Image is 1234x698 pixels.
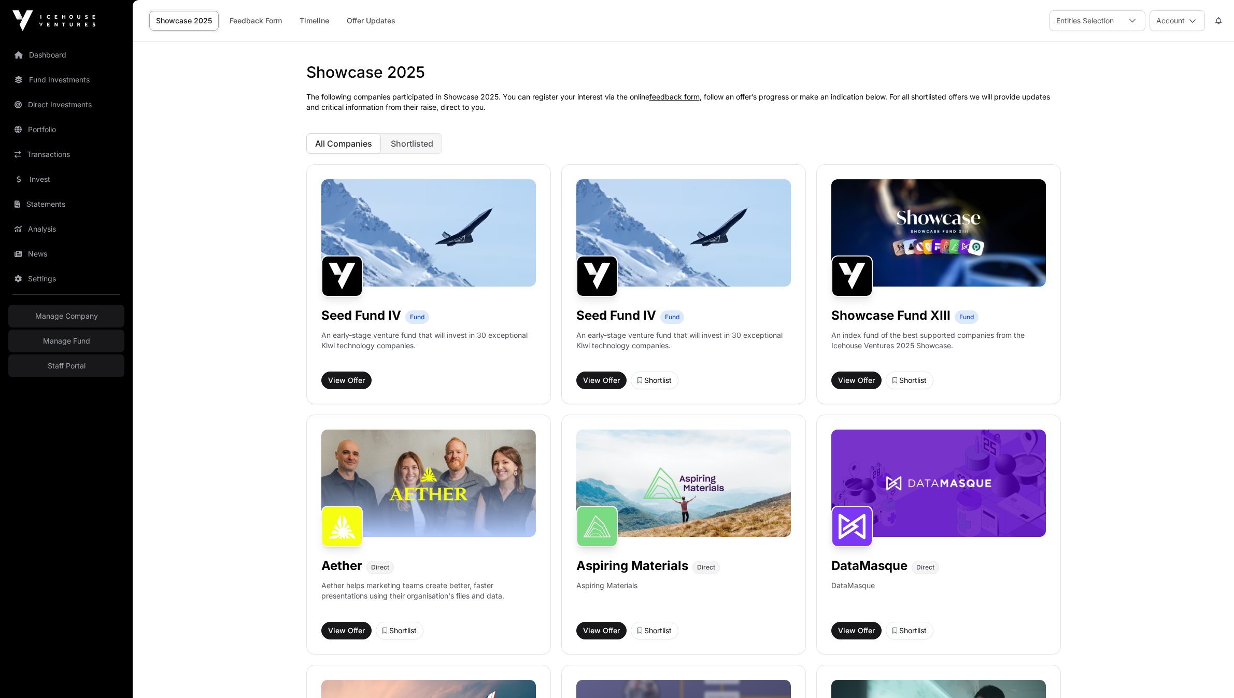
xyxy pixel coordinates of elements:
img: Showcase-Fund-Banner-1.jpg [831,179,1046,287]
a: Dashboard [8,44,124,66]
img: Seed Fund IV [321,255,363,297]
div: Entities Selection [1050,11,1120,31]
img: Aspiring Materials [576,506,618,547]
button: All Companies [306,133,381,154]
a: Analysis [8,218,124,240]
a: News [8,243,124,265]
a: Timeline [293,11,336,31]
span: View Offer [838,625,875,636]
button: Shortlist [631,372,678,389]
a: Showcase 2025 [149,11,219,31]
button: Shortlist [376,622,423,639]
button: Shortlisted [382,133,442,154]
img: Seed Fund IV [576,255,618,297]
button: View Offer [831,372,882,389]
span: All Companies [315,138,372,149]
h1: Seed Fund IV [321,307,401,324]
span: Direct [697,563,715,572]
span: View Offer [328,375,365,386]
span: Fund [410,313,424,321]
span: Fund [959,313,974,321]
div: Shortlist [382,625,417,636]
a: Manage Fund [8,330,124,352]
span: Direct [916,563,934,572]
img: Aether-Banner.jpg [321,430,536,537]
img: Aspiring-Banner.jpg [576,430,791,537]
a: Invest [8,168,124,191]
p: DataMasque [831,580,875,614]
h1: DataMasque [831,558,907,574]
p: An index fund of the best supported companies from the Icehouse Ventures 2025 Showcase. [831,330,1046,351]
span: View Offer [583,375,620,386]
span: Fund [665,313,679,321]
p: An early-stage venture fund that will invest in 30 exceptional Kiwi technology companies. [321,330,536,351]
span: View Offer [838,375,875,386]
a: Offer Updates [340,11,402,31]
button: Account [1150,10,1205,31]
a: Direct Investments [8,93,124,116]
h1: Aspiring Materials [576,558,688,574]
p: The following companies participated in Showcase 2025. You can register your interest via the onl... [306,92,1061,112]
span: View Offer [583,625,620,636]
span: View Offer [328,625,365,636]
a: Statements [8,193,124,216]
p: An early-stage venture fund that will invest in 30 exceptional Kiwi technology companies. [576,330,791,351]
span: Direct [371,563,389,572]
a: feedback form [649,92,700,101]
span: Shortlisted [391,138,433,149]
div: Shortlist [892,375,927,386]
img: DataMasque-Banner.jpg [831,430,1046,537]
button: Shortlist [886,622,933,639]
div: Shortlist [637,375,672,386]
button: View Offer [321,372,372,389]
img: image-1600x800-%2810%29.jpg [321,179,536,287]
a: Portfolio [8,118,124,141]
a: Staff Portal [8,354,124,377]
div: Shortlist [637,625,672,636]
h1: Seed Fund IV [576,307,656,324]
div: Shortlist [892,625,927,636]
h1: Showcase 2025 [306,63,1061,81]
img: image-1600x800-%2810%29.jpg [576,179,791,287]
img: Showcase Fund XIII [831,255,873,297]
a: Settings [8,267,124,290]
a: Transactions [8,143,124,166]
a: Feedback Form [223,11,289,31]
img: Icehouse Ventures Logo [12,10,95,31]
button: Shortlist [631,622,678,639]
img: Aether [321,506,363,547]
button: View Offer [321,622,372,639]
h1: Showcase Fund XIII [831,307,951,324]
p: Aether helps marketing teams create better, faster presentations using their organisation's files... [321,580,536,614]
button: Shortlist [886,372,933,389]
a: Manage Company [8,305,124,327]
button: View Offer [831,622,882,639]
img: DataMasque [831,506,873,547]
h1: Aether [321,558,362,574]
button: View Offer [576,372,627,389]
p: Aspiring Materials [576,580,637,614]
iframe: Chat Widget [1182,648,1234,698]
button: View Offer [576,622,627,639]
a: Fund Investments [8,68,124,91]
